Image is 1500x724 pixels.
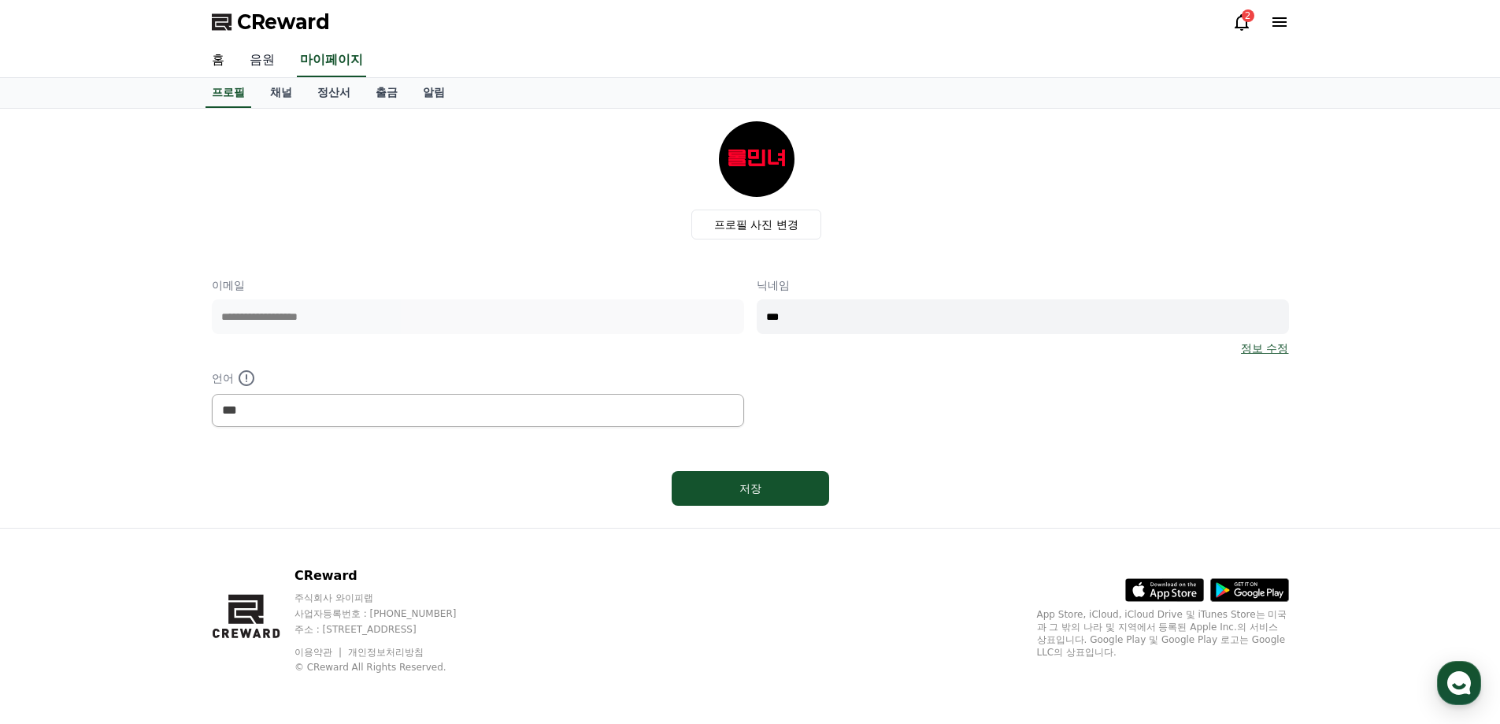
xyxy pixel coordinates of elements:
[363,78,410,108] a: 출금
[243,523,262,536] span: 설정
[203,499,302,539] a: 설정
[672,471,829,506] button: 저장
[212,9,330,35] a: CReward
[144,524,163,537] span: 대화
[691,210,821,239] label: 프로필 사진 변경
[1232,13,1251,32] a: 2
[199,44,237,77] a: 홈
[757,277,1289,293] p: 닉네임
[50,523,59,536] span: 홈
[703,481,798,496] div: 저장
[1242,9,1254,22] div: 2
[237,9,330,35] span: CReward
[294,661,487,674] p: © CReward All Rights Reserved.
[305,78,363,108] a: 정산서
[297,44,366,77] a: 마이페이지
[206,78,251,108] a: 프로필
[212,277,744,293] p: 이메일
[257,78,305,108] a: 채널
[212,369,744,388] p: 언어
[719,121,794,197] img: profile_image
[237,44,287,77] a: 음원
[294,566,487,585] p: CReward
[294,623,487,636] p: 주소 : [STREET_ADDRESS]
[294,607,487,620] p: 사업자등록번호 : [PHONE_NUMBER]
[104,499,203,539] a: 대화
[294,592,487,604] p: 주식회사 와이피랩
[410,78,457,108] a: 알림
[5,499,104,539] a: 홈
[294,647,344,658] a: 이용약관
[1037,608,1289,659] p: App Store, iCloud, iCloud Drive 및 iTunes Store는 미국과 그 밖의 나라 및 지역에서 등록된 Apple Inc.의 서비스 상표입니다. Goo...
[1241,340,1288,356] a: 정보 수정
[348,647,424,658] a: 개인정보처리방침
